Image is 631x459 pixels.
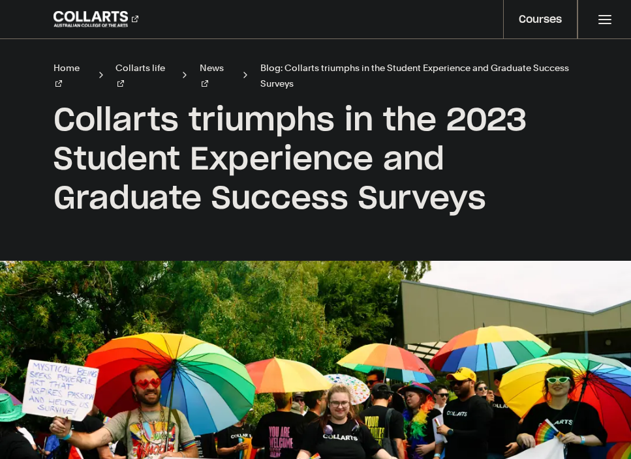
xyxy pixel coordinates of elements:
[54,11,138,27] div: Go to homepage
[54,102,577,219] h1: Collarts triumphs in the 2023 Student Experience and Graduate Success Surveys
[115,60,169,91] a: Collarts life
[200,60,230,91] a: News
[54,60,85,91] a: Home
[260,60,577,91] span: Blog: Collarts triumphs in the Student Experience and Graduate Success Surveys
